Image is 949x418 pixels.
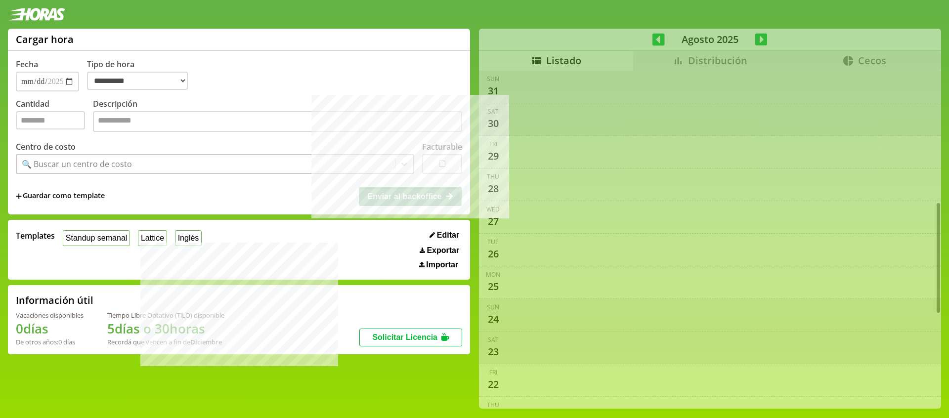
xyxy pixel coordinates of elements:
div: Vacaciones disponibles [16,311,84,320]
img: logotipo [8,8,65,21]
h2: Información útil [16,293,93,307]
input: Cantidad [16,111,85,129]
div: 🔍 Buscar un centro de costo [22,159,132,169]
b: Diciembre [190,337,222,346]
button: Solicitar Licencia [359,329,462,346]
button: Editar [427,230,462,240]
label: Facturable [422,141,462,152]
label: Cantidad [16,98,93,134]
span: Solicitar Licencia [372,333,437,341]
label: Fecha [16,59,38,70]
button: Inglés [175,230,202,246]
span: Importar [426,260,458,269]
select: Tipo de hora [87,72,188,90]
div: Recordá que vencen a fin de [107,337,224,346]
button: Standup semanal [63,230,130,246]
textarea: Descripción [93,111,462,132]
label: Descripción [93,98,462,134]
h1: 0 días [16,320,84,337]
span: Editar [437,231,459,240]
span: Exportar [427,246,459,255]
label: Centro de costo [16,141,76,152]
span: Templates [16,230,55,241]
button: Exportar [417,246,462,255]
div: Tiempo Libre Optativo (TiLO) disponible [107,311,224,320]
span: + [16,191,22,202]
label: Tipo de hora [87,59,196,91]
h1: 5 días o 30 horas [107,320,224,337]
span: +Guardar como template [16,191,105,202]
h1: Cargar hora [16,33,74,46]
div: De otros años: 0 días [16,337,84,346]
button: Lattice [138,230,167,246]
